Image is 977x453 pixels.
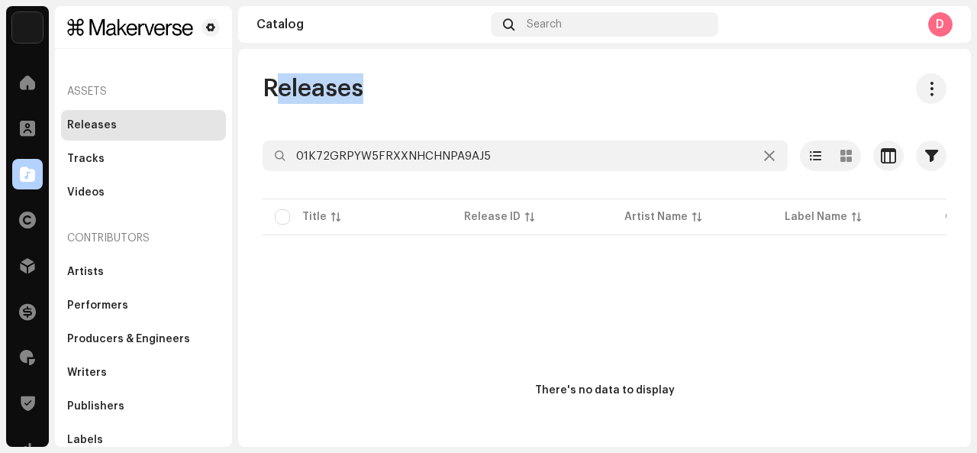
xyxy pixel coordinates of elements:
re-a-nav-header: Contributors [61,220,226,257]
div: D [928,12,953,37]
re-m-nav-item: Producers & Engineers [61,324,226,354]
img: f729c614-9fb7-4848-b58a-1d870abb8325 [12,12,43,43]
div: Producers & Engineers [67,333,190,345]
div: Writers [67,367,107,379]
re-m-nav-item: Artists [61,257,226,287]
re-m-nav-item: Writers [61,358,226,388]
div: Labels [67,434,103,446]
div: Videos [67,186,105,199]
span: Search [527,18,562,31]
div: Releases [67,119,117,131]
img: 83c31b0f-6f36-40b9-902b-17d71dc1b869 [67,18,195,37]
re-a-nav-header: Assets [61,73,226,110]
div: There's no data to display [535,383,675,399]
div: Catalog [256,18,485,31]
re-m-nav-item: Performers [61,290,226,321]
re-m-nav-item: Tracks [61,144,226,174]
input: Search [263,141,788,171]
re-m-nav-item: Publishers [61,391,226,422]
div: Publishers [67,400,124,413]
div: Performers [67,299,128,312]
div: Artists [67,266,104,278]
span: Releases [263,73,363,104]
re-m-nav-item: Releases [61,110,226,141]
re-m-nav-item: Videos [61,177,226,208]
div: Tracks [67,153,105,165]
